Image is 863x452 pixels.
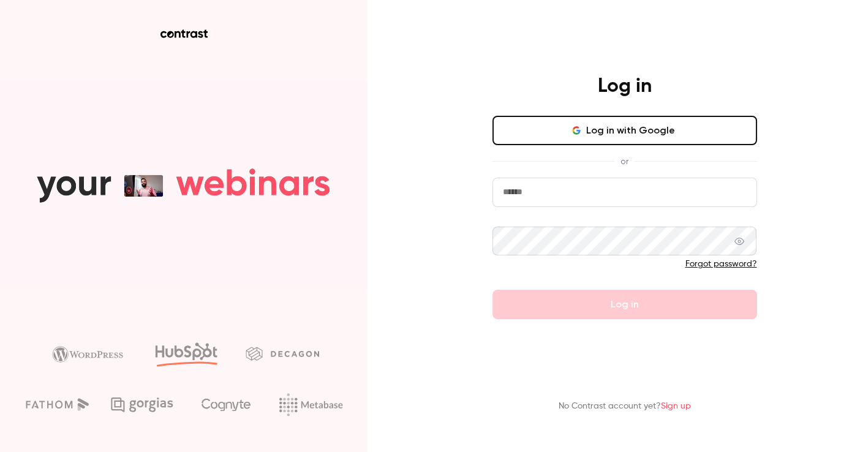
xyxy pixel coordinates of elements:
[492,116,757,145] button: Log in with Google
[614,155,635,168] span: or
[246,347,319,360] img: decagon
[661,402,691,410] a: Sign up
[559,400,691,413] p: No Contrast account yet?
[598,74,652,99] h4: Log in
[685,260,757,268] a: Forgot password?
